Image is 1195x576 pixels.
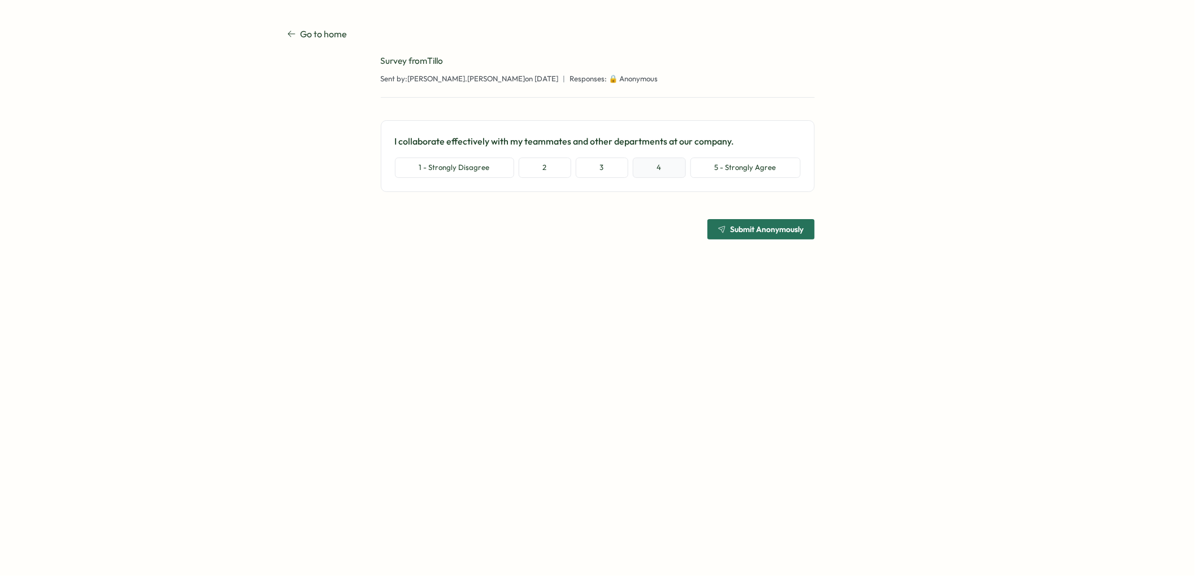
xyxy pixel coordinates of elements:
div: Survey from Tillo [381,55,815,67]
span: Responses: 🔒 Anonymous [570,74,658,84]
button: 4 [633,158,686,178]
span: Submit Anonymously [731,225,804,233]
a: Go to home [287,27,347,41]
button: 3 [576,158,628,178]
button: Submit Anonymously [707,219,815,239]
p: Go to home [301,27,347,41]
button: 1 - Strongly Disagree [395,158,514,178]
button: 2 [519,158,571,178]
span: Sent by: [PERSON_NAME].[PERSON_NAME] on [DATE] [381,74,559,84]
button: 5 - Strongly Agree [690,158,801,178]
span: | [563,74,566,84]
p: I collaborate effectively with my teammates and other departments at our company. [395,134,801,149]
